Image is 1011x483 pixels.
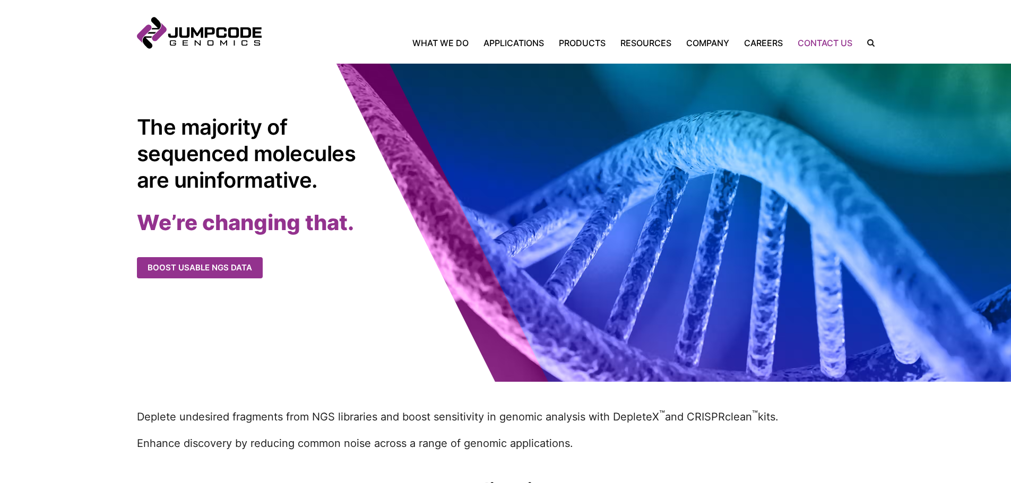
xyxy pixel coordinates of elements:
a: Boost usable NGS data [137,257,263,279]
a: Careers [737,37,790,49]
p: Enhance discovery by reducing common noise across a range of genomic applications. [137,435,875,451]
p: Deplete undesired fragments from NGS libraries and boost sensitivity in genomic analysis with Dep... [137,408,875,425]
a: Products [551,37,613,49]
a: Applications [476,37,551,49]
h2: We’re changing that. [137,209,506,236]
nav: Primary Navigation [262,37,860,49]
h1: The majority of sequenced molecules are uninformative. [137,114,362,194]
a: Contact Us [790,37,860,49]
a: What We Do [412,37,476,49]
a: Company [679,37,737,49]
sup: ™ [659,409,665,419]
sup: ™ [752,409,758,419]
label: Search the site. [860,39,875,47]
a: Resources [613,37,679,49]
